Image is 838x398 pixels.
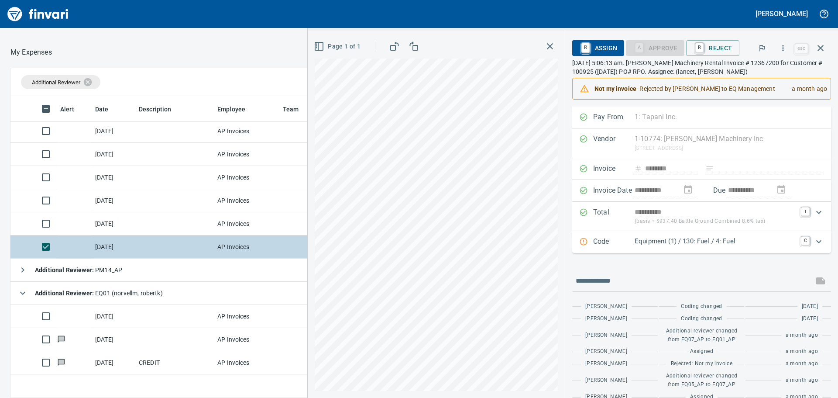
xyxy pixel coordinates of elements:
td: [DATE] [92,120,135,143]
td: CREDIT [135,351,214,374]
button: Page 1 of 1 [312,38,364,55]
a: C [801,236,810,245]
a: esc [795,44,808,53]
span: Description [139,104,172,114]
p: Total [593,207,635,226]
span: Rejected: Not my invoice [671,360,733,368]
span: Close invoice [793,38,831,59]
p: [DATE] 5:06:13 am. [PERSON_NAME] Machinery Rental Invoice # 12367200 for Customer # 100925 ([DATE... [572,59,831,76]
td: [DATE] [92,351,135,374]
button: RReject [686,40,739,56]
span: Coding changed [681,302,722,311]
td: [DATE] [92,328,135,351]
a: R [581,43,590,52]
a: R [695,43,704,52]
span: a month ago [786,360,818,368]
div: Expand [572,202,831,231]
span: Date [95,104,109,114]
td: AP Invoices [214,143,279,166]
span: Additional Reviewer [32,79,80,86]
button: More [773,38,793,58]
span: a month ago [786,331,818,340]
span: Additional reviewer changed from EQ05_AP to EQ07_AP [663,372,740,389]
button: Flag [752,38,772,58]
span: Description [139,104,183,114]
span: PM14_AP [35,266,122,273]
p: Code [593,236,635,248]
span: a month ago [786,376,818,385]
p: My Expenses [10,47,52,58]
td: [DATE] [92,212,135,235]
span: [PERSON_NAME] [585,315,627,323]
strong: Additional Reviewer : [35,290,95,297]
span: Employee [217,104,245,114]
div: Expand [572,231,831,253]
span: Additional reviewer changed from EQ07_AP to EQ01_AP [663,327,740,344]
span: Team [283,104,310,114]
td: AP Invoices [214,212,279,235]
div: - Rejected by [PERSON_NAME] to EQ Management [594,81,785,97]
td: AP Invoices [214,189,279,212]
span: Assign [579,41,617,55]
button: RAssign [572,40,624,56]
span: a month ago [786,347,818,356]
span: [PERSON_NAME] [585,376,627,385]
span: Alert [60,104,86,114]
td: AP Invoices [214,328,279,351]
span: [PERSON_NAME] [585,347,627,356]
span: Coding changed [681,315,722,323]
td: AP Invoices [214,305,279,328]
span: Reject [693,41,732,55]
div: Equipment required [626,44,684,51]
td: AP Invoices [214,166,279,189]
td: AP Invoices [214,351,279,374]
strong: Additional Reviewer : [35,266,95,273]
p: (basis + $937.40 Battle Ground Combined 8.6% tax) [635,217,796,226]
div: a month ago [785,81,827,97]
span: [PERSON_NAME] [585,331,627,340]
h5: [PERSON_NAME] [756,9,808,18]
td: [DATE] [92,143,135,166]
p: Equipment (1) / 130: Fuel / 4: Fuel [635,236,796,246]
span: Employee [217,104,257,114]
span: This records your message into the invoice and notifies anyone mentioned [810,270,831,291]
td: [DATE] [92,235,135,259]
span: Page 1 of 1 [316,41,361,52]
nav: breadcrumb [10,47,52,58]
span: Team [283,104,299,114]
button: [PERSON_NAME] [753,7,810,21]
span: [DATE] [802,302,818,311]
img: Finvari [5,3,71,24]
span: Date [95,104,120,114]
a: T [801,207,810,216]
td: [DATE] [92,305,135,328]
span: [DATE] [802,315,818,323]
div: Additional Reviewer [21,75,100,89]
td: AP Invoices [214,235,279,259]
strong: Not my invoice [594,85,636,92]
td: AP Invoices [214,120,279,143]
span: Has messages [57,360,66,365]
span: [PERSON_NAME] [585,302,627,311]
span: Alert [60,104,74,114]
span: EQ01 (norvellm, robertk) [35,290,163,297]
span: [PERSON_NAME] [585,360,627,368]
span: Has messages [57,336,66,342]
td: [DATE] [92,189,135,212]
td: [DATE] [92,166,135,189]
span: Assigned [690,347,713,356]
